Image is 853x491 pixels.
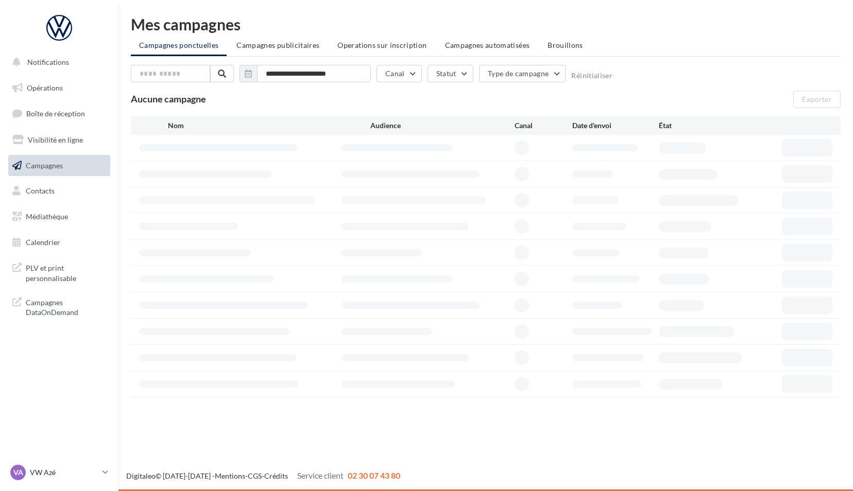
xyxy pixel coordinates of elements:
button: Réinitialiser [571,72,612,80]
span: Campagnes automatisées [445,41,530,49]
button: Type de campagne [479,65,566,82]
a: Calendrier [6,232,112,253]
a: Digitaleo [126,471,156,480]
a: Mentions [215,471,245,480]
span: Boîte de réception [26,109,85,118]
a: Médiathèque [6,206,112,227]
div: Audience [370,120,515,131]
span: Notifications [27,58,69,66]
a: PLV et print personnalisable [6,257,112,287]
span: Contacts [26,186,55,195]
a: Boîte de réception [6,102,112,125]
span: © [DATE]-[DATE] - - - [126,471,400,480]
span: VA [13,467,23,478]
div: Date d'envoi [572,120,659,131]
button: Notifications [6,51,108,73]
a: Opérations [6,77,112,99]
span: Service client [297,470,344,480]
a: Crédits [264,471,288,480]
span: Médiathèque [26,212,68,221]
span: Campagnes [26,161,63,169]
span: 02 30 07 43 80 [348,470,400,480]
p: VW Azé [30,467,98,478]
a: Campagnes [6,155,112,177]
button: Statut [428,65,473,82]
div: Nom [168,120,370,131]
button: Canal [377,65,422,82]
span: Brouillons [548,41,583,49]
a: Contacts [6,180,112,202]
span: Visibilité en ligne [28,135,83,144]
span: Calendrier [26,238,60,247]
div: Mes campagnes [131,16,841,32]
a: Visibilité en ligne [6,129,112,151]
div: Canal [515,120,572,131]
span: Opérations [27,83,63,92]
div: État [659,120,745,131]
span: Operations sur inscription [337,41,426,49]
span: Campagnes DataOnDemand [26,295,106,318]
a: Campagnes DataOnDemand [6,291,112,322]
span: Campagnes publicitaires [236,41,319,49]
span: Aucune campagne [131,93,206,104]
a: VA VW Azé [8,463,110,482]
a: CGS [248,471,262,480]
span: PLV et print personnalisable [26,261,106,283]
button: Exporter [793,91,841,108]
